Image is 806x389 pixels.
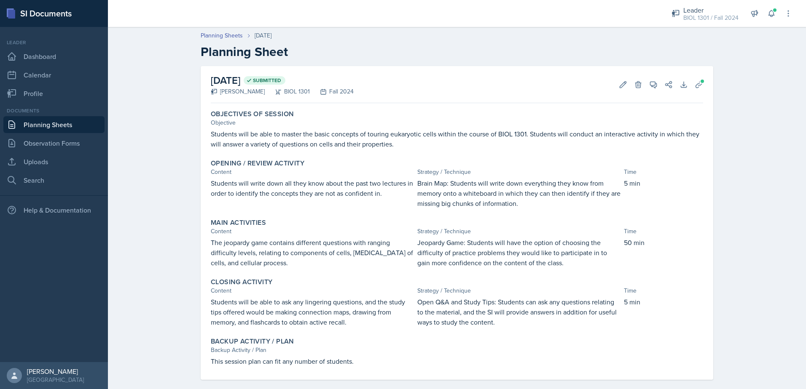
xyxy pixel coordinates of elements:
[211,178,414,198] p: Students will write down all they know about the past two lectures in order to identify the conce...
[417,286,621,295] div: Strategy / Technique
[211,73,354,88] h2: [DATE]
[211,278,272,286] label: Closing Activity
[624,297,703,307] p: 5 min
[417,178,621,208] p: Brain Map: Students will write down everything they know from memory onto a whiteboard in which t...
[624,178,703,188] p: 5 min
[3,116,105,133] a: Planning Sheets
[624,168,703,176] div: Time
[27,367,84,376] div: [PERSON_NAME]
[201,31,243,40] a: Planning Sheets
[211,286,414,295] div: Content
[683,5,739,15] div: Leader
[624,237,703,248] p: 50 min
[211,87,265,96] div: [PERSON_NAME]
[211,118,703,127] div: Objective
[3,202,105,218] div: Help & Documentation
[255,31,271,40] div: [DATE]
[3,67,105,83] a: Calendar
[310,87,354,96] div: Fall 2024
[3,172,105,189] a: Search
[3,39,105,46] div: Leader
[211,168,414,176] div: Content
[201,44,713,59] h2: Planning Sheet
[211,237,414,268] p: The jeopardy game contains different questions with ranging difficulty levels, relating to compon...
[211,337,294,346] label: Backup Activity / Plan
[211,227,414,236] div: Content
[3,107,105,115] div: Documents
[417,227,621,236] div: Strategy / Technique
[211,297,414,327] p: Students will be able to ask any lingering questions, and the study tips offered would be making ...
[417,297,621,327] p: Open Q&A and Study Tips: Students can ask any questions relating to the material, and the SI will...
[624,227,703,236] div: Time
[3,153,105,170] a: Uploads
[211,218,266,227] label: Main Activities
[27,376,84,384] div: [GEOGRAPHIC_DATA]
[3,85,105,102] a: Profile
[3,135,105,152] a: Observation Forms
[211,129,703,149] p: Students will be able to master the basic concepts of touring eukaryotic cells within the course ...
[211,159,304,168] label: Opening / Review Activity
[211,110,294,118] label: Objectives of Session
[3,48,105,65] a: Dashboard
[683,13,739,22] div: BIOL 1301 / Fall 2024
[417,168,621,176] div: Strategy / Technique
[211,356,703,366] p: This session plan can fit any number of students.
[211,346,703,354] div: Backup Activity / Plan
[417,237,621,268] p: Jeopardy Game: Students will have the option of choosing the difficulty of practice problems they...
[265,87,310,96] div: BIOL 1301
[624,286,703,295] div: Time
[253,77,281,84] span: Submitted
